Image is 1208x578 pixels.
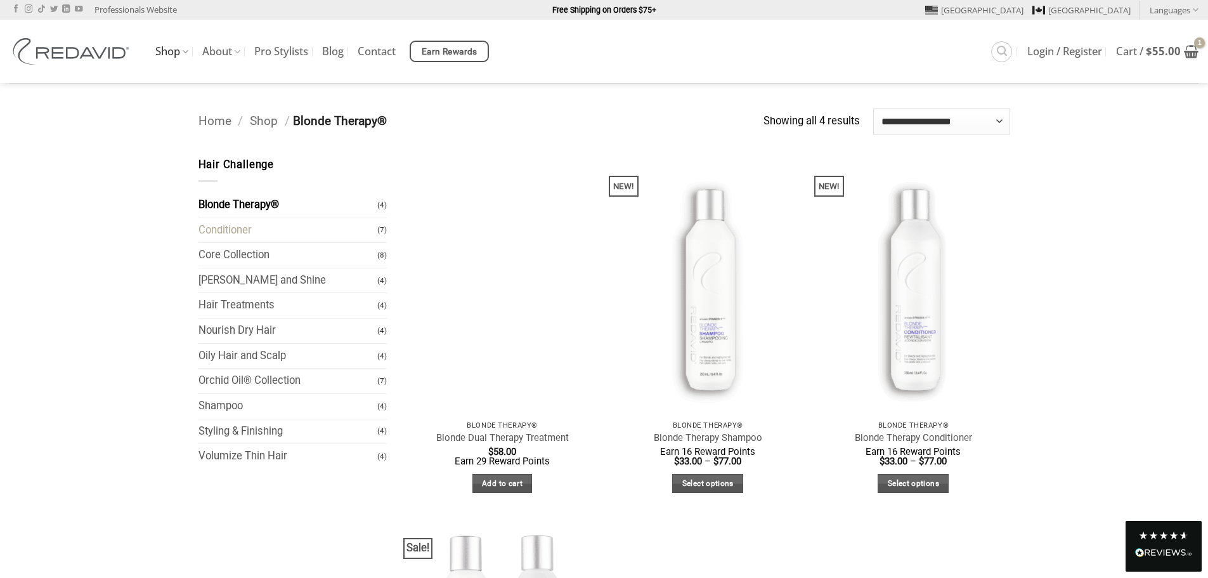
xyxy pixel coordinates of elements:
a: Login / Register [1027,40,1102,63]
span: $ [674,456,679,467]
a: [GEOGRAPHIC_DATA] [1032,1,1131,20]
a: Add to cart: “Blonde Dual Therapy Treatment” [472,474,533,494]
a: [GEOGRAPHIC_DATA] [925,1,1023,20]
a: Blonde Dual Therapy Treatment [436,432,569,444]
a: Shop [155,39,188,64]
p: Blonde Therapy® [618,421,798,430]
a: Orchid Oil® Collection [198,369,378,393]
a: Search [991,41,1012,62]
bdi: 33.00 [880,456,907,467]
a: Shop [250,114,278,128]
a: Follow on LinkedIn [62,5,70,14]
span: – [705,456,711,467]
img: REDAVID Blonde Therapy Conditioner for Blonde and Highlightened Hair [817,157,1010,414]
span: Hair Challenge [198,159,275,171]
span: (7) [377,370,387,392]
div: Read All Reviews [1126,521,1202,572]
a: Core Collection [198,243,378,268]
span: Earn Rewards [422,45,477,59]
span: / [285,114,290,128]
span: (4) [377,270,387,292]
p: Blonde Therapy® [823,421,1004,430]
span: (4) [377,294,387,317]
span: (4) [377,320,387,342]
span: – [910,456,916,467]
span: (4) [377,395,387,417]
span: (4) [377,345,387,367]
span: Earn 29 Reward Points [455,456,550,467]
img: REDAVID Blonde Therapy Shampoo for Blonde and Highlightened Hair [611,157,805,414]
bdi: 58.00 [488,446,516,457]
span: Earn 16 Reward Points [866,446,961,457]
span: $ [919,456,924,467]
a: Volumize Thin Hair [198,444,378,469]
span: (4) [377,420,387,442]
img: REDAVID Blonde Dual Therapy for Blonde and Highlighted Hair [406,157,599,414]
span: (4) [377,445,387,468]
p: Showing all 4 results [763,113,860,130]
a: Blog [322,40,344,63]
a: Conditioner [198,218,378,243]
a: Contact [358,40,396,63]
a: View cart [1116,37,1198,65]
a: Follow on Twitter [50,5,58,14]
img: REVIEWS.io [1135,548,1192,557]
bdi: 77.00 [919,456,947,467]
a: Select options for “Blonde Therapy Conditioner” [878,474,949,494]
span: $ [713,456,718,467]
a: Follow on TikTok [37,5,45,14]
div: Read All Reviews [1135,546,1192,562]
a: Home [198,114,231,128]
a: Follow on Instagram [25,5,32,14]
select: Shop order [873,108,1010,134]
a: Blonde Therapy Shampoo [654,432,762,444]
a: Shampoo [198,394,378,419]
a: Styling & Finishing [198,419,378,444]
a: Nourish Dry Hair [198,319,378,343]
span: $ [1146,44,1152,58]
p: Blonde Therapy® [412,421,593,430]
bdi: 55.00 [1146,44,1181,58]
a: Follow on Facebook [12,5,20,14]
a: Hair Treatments [198,293,378,318]
img: REDAVID Salon Products | United States [10,38,136,65]
div: 4.8 Stars [1138,530,1189,541]
a: Pro Stylists [254,40,308,63]
span: $ [880,456,885,467]
span: Earn 16 Reward Points [660,446,755,457]
span: (8) [377,244,387,266]
a: Oily Hair and Scalp [198,344,378,369]
a: Languages [1150,1,1198,19]
bdi: 33.00 [674,456,702,467]
a: Blonde Therapy Conditioner [855,432,972,444]
span: Cart / [1116,46,1181,56]
span: (4) [377,194,387,216]
span: (7) [377,219,387,241]
a: Follow on YouTube [75,5,82,14]
a: Earn Rewards [410,41,489,62]
span: $ [488,446,493,457]
strong: Free Shipping on Orders $75+ [552,5,656,15]
span: Login / Register [1027,46,1102,56]
a: [PERSON_NAME] and Shine [198,268,378,293]
a: Select options for “Blonde Therapy Shampoo” [672,474,743,494]
a: About [202,39,240,64]
a: Blonde Therapy® [198,193,378,218]
span: / [238,114,243,128]
nav: Breadcrumb [198,112,764,131]
bdi: 77.00 [713,456,741,467]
